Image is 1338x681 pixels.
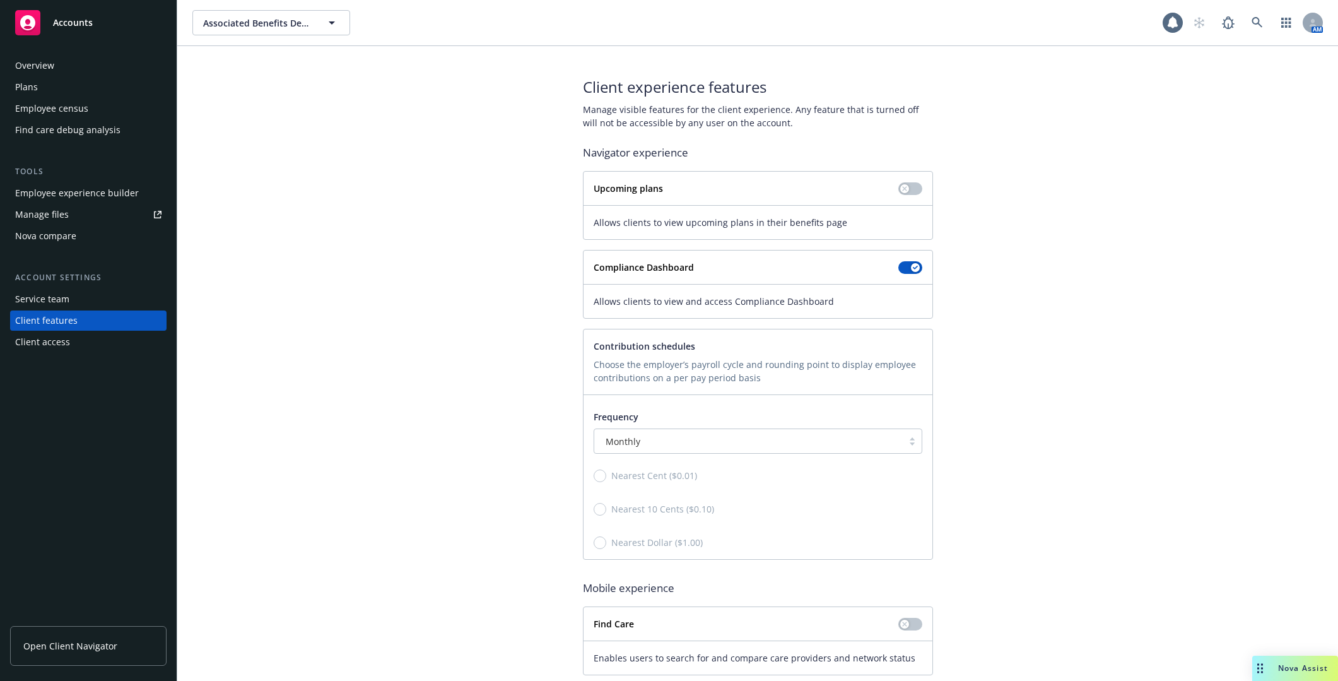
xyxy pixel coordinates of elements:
[10,311,167,331] a: Client features
[606,435,640,448] span: Monthly
[594,216,922,229] span: Allows clients to view upcoming plans in their benefits page
[10,165,167,178] div: Tools
[15,120,120,140] div: Find care debug analysis
[15,77,38,97] div: Plans
[15,289,69,309] div: Service team
[594,618,634,630] strong: Find Care
[15,332,70,352] div: Client access
[583,580,933,596] span: Mobile experience
[15,98,88,119] div: Employee census
[583,145,933,161] span: Navigator experience
[594,295,922,308] span: Allows clients to view and access Compliance Dashboard
[594,261,694,273] strong: Compliance Dashboard
[10,226,167,246] a: Nova compare
[10,120,167,140] a: Find care debug analysis
[1274,10,1299,35] a: Switch app
[192,10,350,35] button: Associated Benefits Design
[15,226,76,246] div: Nova compare
[203,16,312,30] span: Associated Benefits Design
[10,98,167,119] a: Employee census
[611,502,714,516] span: Nearest 10 Cents ($0.10)
[15,311,78,331] div: Client features
[1252,656,1338,681] button: Nova Assist
[594,651,922,665] span: Enables users to search for and compare care providers and network status
[594,182,663,194] strong: Upcoming plans
[583,103,933,129] span: Manage visible features for the client experience. Any feature that is turned off will not be acc...
[611,536,703,549] span: Nearest Dollar ($1.00)
[10,183,167,203] a: Employee experience builder
[594,358,922,384] p: Choose the employer’s payroll cycle and rounding point to display employee contributions on a per...
[23,639,117,653] span: Open Client Navigator
[1245,10,1270,35] a: Search
[10,56,167,76] a: Overview
[594,503,606,516] input: Nearest 10 Cents ($0.10)
[10,289,167,309] a: Service team
[1252,656,1268,681] div: Drag to move
[53,18,93,28] span: Accounts
[1216,10,1241,35] a: Report a Bug
[10,204,167,225] a: Manage files
[15,204,69,225] div: Manage files
[594,340,922,353] p: Contribution schedules
[1187,10,1212,35] a: Start snowing
[1278,663,1328,673] span: Nova Assist
[611,469,697,482] span: Nearest Cent ($0.01)
[594,410,922,423] p: Frequency
[10,332,167,352] a: Client access
[594,536,606,549] input: Nearest Dollar ($1.00)
[15,183,139,203] div: Employee experience builder
[594,470,606,482] input: Nearest Cent ($0.01)
[15,56,54,76] div: Overview
[10,271,167,284] div: Account settings
[601,435,896,448] span: Monthly
[10,77,167,97] a: Plans
[10,5,167,40] a: Accounts
[583,76,933,98] span: Client experience features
